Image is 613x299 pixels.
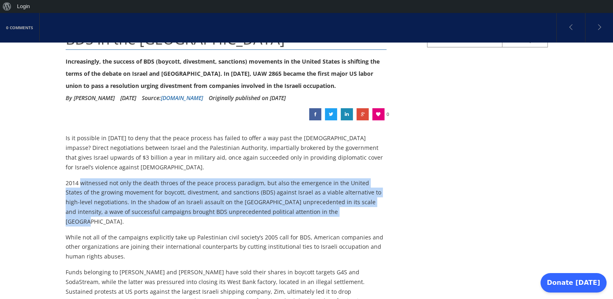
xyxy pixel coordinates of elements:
a: [DOMAIN_NAME] [161,94,203,102]
span: BDS in the [GEOGRAPHIC_DATA] [66,29,285,49]
li: By [PERSON_NAME] [66,92,115,104]
a: BDS in the United States [357,108,369,120]
a: BDS in the United States [309,108,321,120]
a: BDS in the United States [341,108,353,120]
span: 0 [387,108,389,120]
p: Is it possible in [DATE] to deny that the peace process has failed to offer a way past the [DEMOG... [66,133,387,172]
li: Originally published on [DATE] [209,92,286,104]
p: 2014 witnessed not only the death throes of the peace process paradigm, but also the emergence in... [66,178,387,226]
a: BDS in the United States [325,108,337,120]
li: [DATE] [120,92,136,104]
p: While not all of the campaigns explicitly take up Palestinian civil society’s 2005 call for BDS, ... [66,233,387,261]
div: Source: [142,92,203,104]
div: Increasingly, the success of BDS (boycott, divestment, sanctions) movements in the United States ... [66,56,387,92]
